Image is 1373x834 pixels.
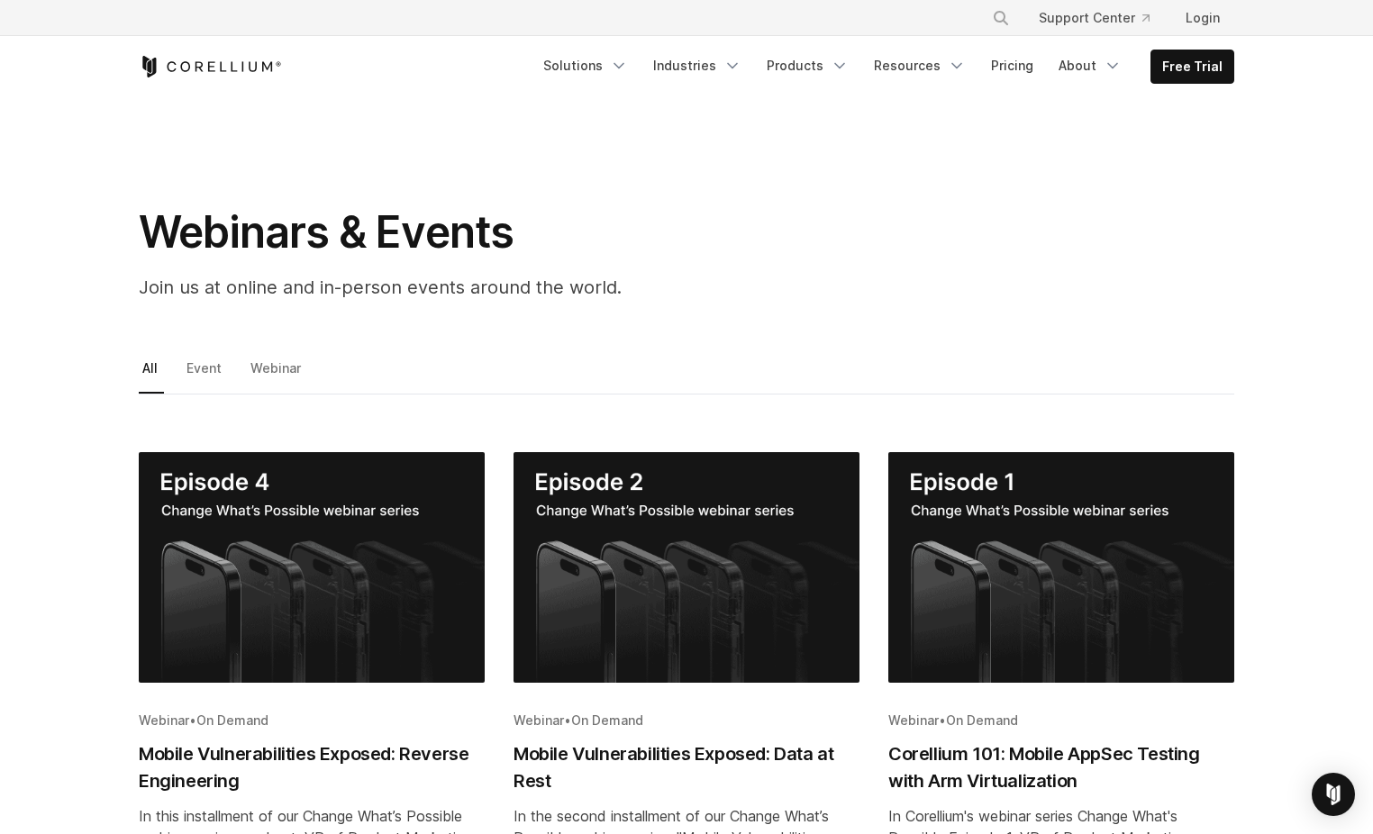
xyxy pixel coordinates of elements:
[183,356,228,394] a: Event
[247,356,307,394] a: Webinar
[139,740,485,794] h2: Mobile Vulnerabilities Exposed: Reverse Engineering
[196,712,268,728] span: On Demand
[642,50,752,82] a: Industries
[514,712,564,728] span: Webinar
[1151,50,1233,83] a: Free Trial
[532,50,1234,84] div: Navigation Menu
[139,712,189,728] span: Webinar
[139,56,282,77] a: Corellium Home
[863,50,977,82] a: Resources
[1171,2,1234,34] a: Login
[514,712,859,730] div: •
[888,452,1234,683] img: Corellium 101: Mobile AppSec Testing with Arm Virtualization
[888,712,1234,730] div: •
[888,740,1234,794] h2: Corellium 101: Mobile AppSec Testing with Arm Virtualization
[532,50,639,82] a: Solutions
[514,740,859,794] h2: Mobile Vulnerabilities Exposed: Data at Rest
[1312,773,1355,816] div: Open Intercom Messenger
[139,205,859,259] h1: Webinars & Events
[946,712,1018,728] span: On Demand
[139,452,485,683] img: Mobile Vulnerabilities Exposed: Reverse Engineering
[756,50,859,82] a: Products
[139,274,859,301] p: Join us at online and in-person events around the world.
[980,50,1044,82] a: Pricing
[139,712,485,730] div: •
[970,2,1234,34] div: Navigation Menu
[1024,2,1164,34] a: Support Center
[571,712,643,728] span: On Demand
[139,356,164,394] a: All
[514,452,859,683] img: Mobile Vulnerabilities Exposed: Data at Rest
[888,712,939,728] span: Webinar
[1048,50,1132,82] a: About
[985,2,1017,34] button: Search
